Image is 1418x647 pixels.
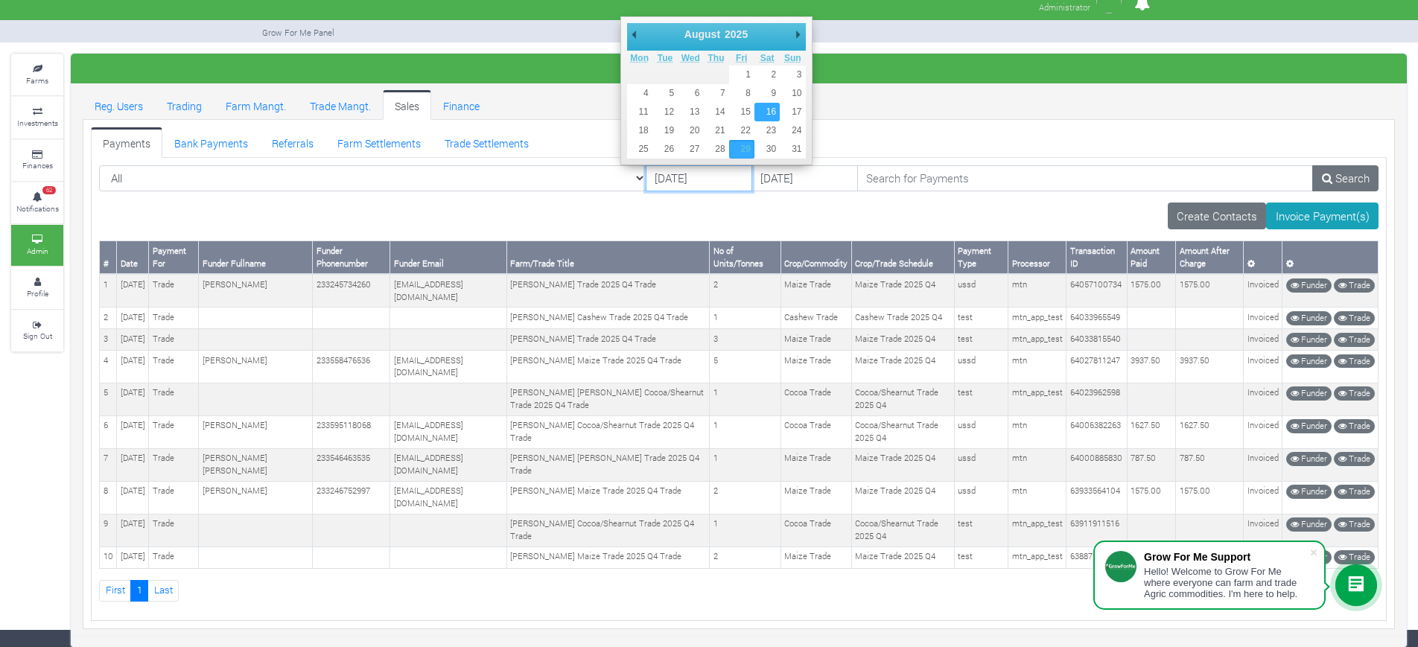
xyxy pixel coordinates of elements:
[1286,452,1332,466] a: Funder
[149,546,199,568] td: Trade
[100,351,117,383] td: 4
[1127,241,1175,274] th: Amount Paid
[851,241,954,274] th: Crop/Trade Schedule
[100,383,117,415] td: 5
[729,84,754,103] button: 8
[1334,419,1375,433] a: Trade
[652,103,678,121] button: 12
[506,546,709,568] td: [PERSON_NAME] Maize Trade 2025 Q4 Trade
[1066,383,1128,415] td: 64023962598
[710,448,781,481] td: 1
[1066,274,1128,307] td: 64057100734
[780,140,805,159] button: 31
[390,448,506,481] td: [EMAIL_ADDRESS][DOMAIN_NAME]
[23,331,52,341] small: Sign Out
[851,307,954,329] td: Cashew Trade 2025 Q4
[1334,452,1375,466] a: Trade
[199,241,313,274] th: Funder Fullname
[390,241,506,274] th: Funder Email
[780,121,805,140] button: 24
[851,329,954,351] td: Maize Trade 2025 Q4
[149,448,199,481] td: Trade
[27,288,48,299] small: Profile
[1127,415,1175,448] td: 1627.50
[149,351,199,383] td: Trade
[1008,481,1066,514] td: mtn
[754,103,780,121] button: 16
[710,241,781,274] th: No of Units/Tonnes
[780,383,851,415] td: Cocoa Trade
[1244,448,1282,481] td: Invoiced
[100,307,117,329] td: 2
[630,53,649,63] abbr: Monday
[954,307,1008,329] td: test
[117,307,149,329] td: [DATE]
[100,274,117,307] td: 1
[431,90,492,120] a: Finance
[506,448,709,481] td: [PERSON_NAME] [PERSON_NAME] Trade 2025 Q4 Trade
[710,546,781,568] td: 2
[710,274,781,307] td: 2
[1334,311,1375,325] a: Trade
[149,274,199,307] td: Trade
[710,415,781,448] td: 1
[260,127,325,157] a: Referrals
[199,448,313,481] td: [PERSON_NAME] [PERSON_NAME]
[1286,517,1332,532] a: Funder
[506,241,709,274] th: Farm/Trade Title
[722,23,750,45] div: 2025
[100,448,117,481] td: 7
[506,514,709,546] td: [PERSON_NAME] Cocoa/Shearnut Trade 2025 Q4 Trade
[780,514,851,546] td: Cocoa Trade
[1312,165,1379,192] a: Search
[791,23,806,45] button: Next Month
[1127,448,1175,481] td: 787.50
[22,160,53,170] small: Finances
[678,121,703,140] button: 20
[11,267,63,308] a: Profile
[652,121,678,140] button: 19
[1008,448,1066,481] td: mtn
[627,103,652,121] button: 11
[11,225,63,266] a: Admin
[390,274,506,307] td: [EMAIL_ADDRESS][DOMAIN_NAME]
[100,415,117,448] td: 6
[162,127,260,157] a: Bank Payments
[851,415,954,448] td: Cocoa/Shearnut Trade 2025 Q4
[658,53,673,63] abbr: Tuesday
[1066,415,1128,448] td: 64006382263
[313,274,390,307] td: 233245734260
[780,448,851,481] td: Maize Trade
[313,448,390,481] td: 233546463535
[11,54,63,95] a: Farms
[390,481,506,514] td: [EMAIL_ADDRESS][DOMAIN_NAME]
[1334,517,1375,532] a: Trade
[710,514,781,546] td: 1
[117,546,149,568] td: [DATE]
[1334,278,1375,293] a: Trade
[27,246,48,256] small: Admin
[954,329,1008,351] td: test
[155,90,214,120] a: Trading
[954,448,1008,481] td: ussd
[214,90,298,120] a: Farm Mangt.
[100,481,117,514] td: 8
[703,84,728,103] button: 7
[1244,307,1282,329] td: Invoiced
[851,546,954,568] td: Maize Trade 2025 Q4
[646,165,752,192] input: DD/MM/YYYY
[736,53,747,63] abbr: Friday
[780,241,851,274] th: Crop/Commodity
[1008,307,1066,329] td: mtn_app_test
[851,274,954,307] td: Maize Trade 2025 Q4
[149,307,199,329] td: Trade
[851,514,954,546] td: Cocoa/Shearnut Trade 2025 Q4
[100,514,117,546] td: 9
[1008,329,1066,351] td: mtn_app_test
[1008,383,1066,415] td: mtn_app_test
[11,140,63,181] a: Finances
[1244,514,1282,546] td: Invoiced
[780,103,805,121] button: 17
[83,90,155,120] a: Reg. Users
[954,415,1008,448] td: ussd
